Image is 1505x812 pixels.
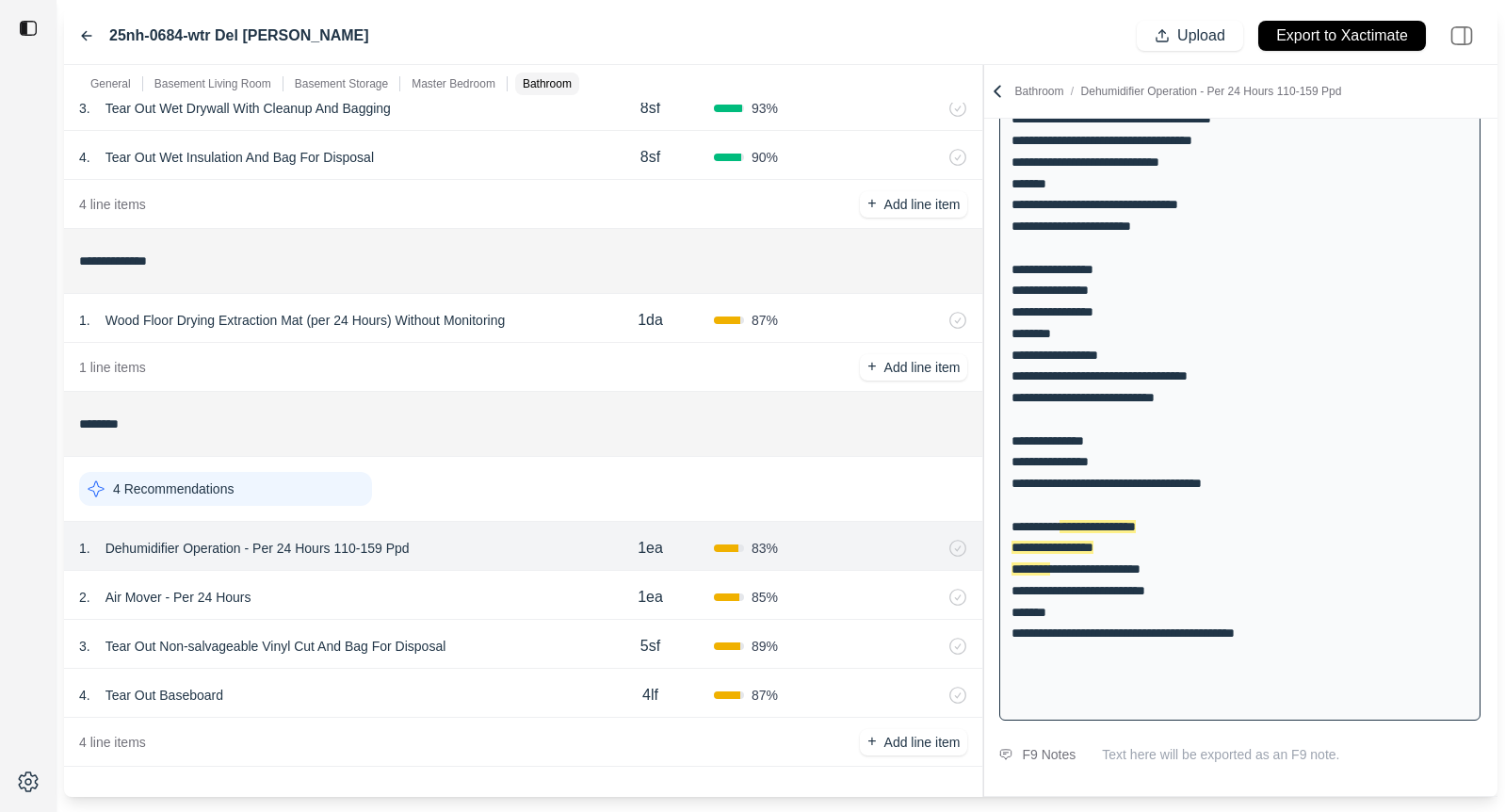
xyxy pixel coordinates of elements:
[19,19,38,38] img: toggle sidebar
[1177,25,1225,47] p: Upload
[1441,15,1482,57] img: right-panel.svg
[1276,25,1408,47] p: Export to Xactimate
[109,24,369,47] label: 25nh-0684-wtr Del [PERSON_NAME]
[1258,21,1426,51] button: Export to Xactimate
[1137,21,1243,51] button: Upload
